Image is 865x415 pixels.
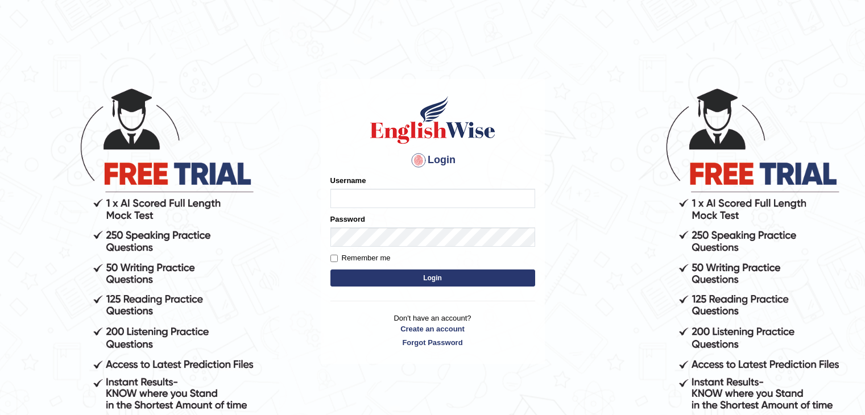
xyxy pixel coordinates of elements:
a: Create an account [330,323,535,334]
input: Remember me [330,255,338,262]
a: Forgot Password [330,337,535,348]
img: Logo of English Wise sign in for intelligent practice with AI [368,94,498,146]
p: Don't have an account? [330,313,535,348]
label: Remember me [330,252,391,264]
label: Username [330,175,366,186]
h4: Login [330,151,535,169]
label: Password [330,214,365,225]
button: Login [330,269,535,287]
